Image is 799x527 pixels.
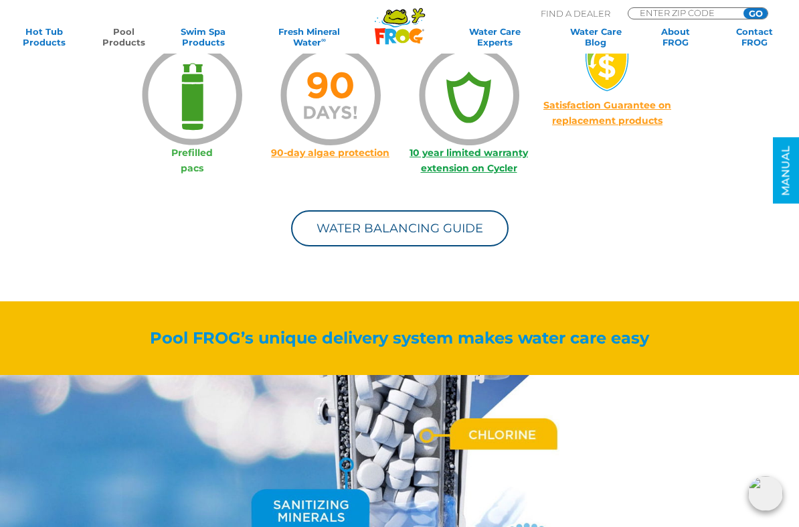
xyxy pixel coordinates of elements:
[13,26,75,48] a: Hot TubProducts
[724,26,786,48] a: ContactFROG
[321,36,326,44] sup: ∞
[122,145,261,176] p: Prefilled pacs
[541,7,610,19] p: Find A Dealer
[419,45,519,145] img: icon-lifetime-warranty-green
[252,26,367,48] a: Fresh MineralWater∞
[93,26,155,48] a: PoolProducts
[543,99,671,127] a: Satisfaction Guarantee on replacement products
[271,147,389,159] a: 90-day algae protection
[644,26,706,48] a: AboutFROG
[638,8,729,17] input: Zip Code Form
[280,45,381,145] img: icon-90-days-orange
[442,26,547,48] a: Water CareExperts
[95,329,704,348] h2: Pool FROG’s unique delivery system makes water care easy
[748,476,783,511] img: openIcon
[142,45,242,145] img: icon-prefilled-packs-green
[291,210,509,246] a: Water Balancing Guide
[172,26,234,48] a: Swim SpaProducts
[410,147,528,174] a: 10 year limited warranty extension on Cycler
[565,26,626,48] a: Water CareBlog
[773,138,799,204] a: MANUAL
[743,8,768,19] input: GO
[584,45,631,92] img: money-back1-small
